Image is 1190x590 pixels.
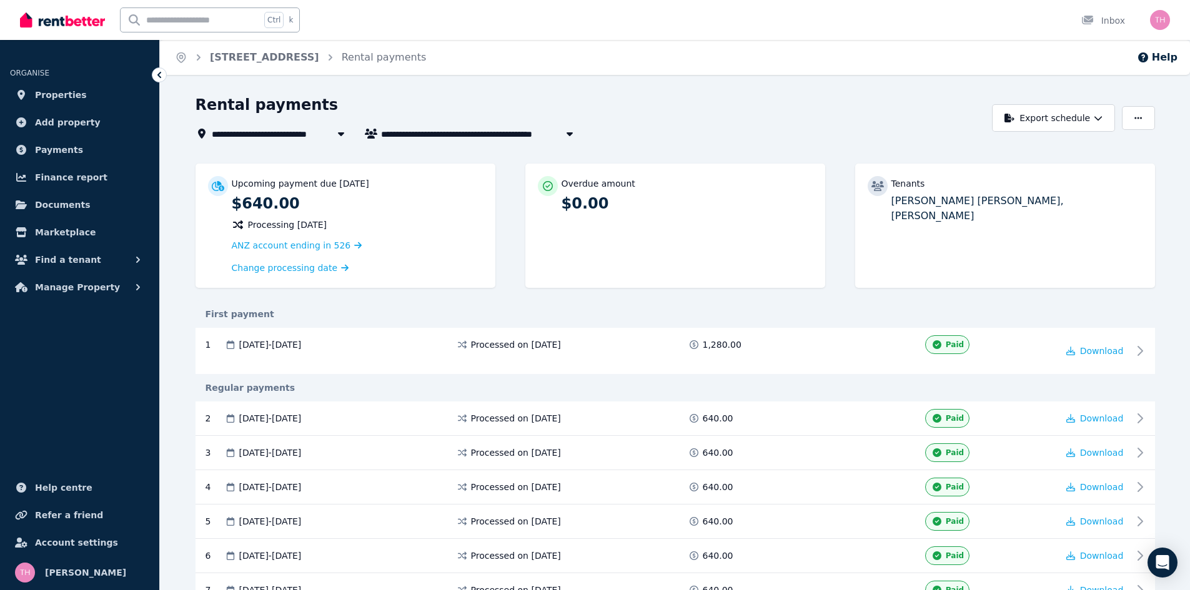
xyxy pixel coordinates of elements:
[35,170,107,185] span: Finance report
[232,177,369,190] p: Upcoming payment due [DATE]
[471,549,561,562] span: Processed on [DATE]
[15,563,35,583] img: Tamara Heald
[992,104,1115,132] button: Export schedule
[1066,515,1124,528] button: Download
[206,443,224,462] div: 3
[210,51,319,63] a: [STREET_ADDRESS]
[239,338,302,351] span: [DATE] - [DATE]
[196,381,1155,394] div: Regular payments
[1137,50,1178,65] button: Help
[239,515,302,528] span: [DATE] - [DATE]
[1148,548,1178,578] div: Open Intercom Messenger
[239,549,302,562] span: [DATE] - [DATE]
[1066,446,1124,459] button: Download
[10,69,49,77] span: ORGANISE
[891,177,925,190] p: Tenants
[1066,549,1124,562] button: Download
[35,280,120,295] span: Manage Property
[206,512,224,531] div: 5
[703,412,733,425] span: 640.00
[10,110,149,135] a: Add property
[891,194,1143,224] p: [PERSON_NAME] [PERSON_NAME], [PERSON_NAME]
[239,412,302,425] span: [DATE] - [DATE]
[1080,482,1124,492] span: Download
[35,252,101,267] span: Find a tenant
[1081,14,1125,27] div: Inbox
[1066,412,1124,425] button: Download
[1080,448,1124,458] span: Download
[946,516,964,526] span: Paid
[471,412,561,425] span: Processed on [DATE]
[35,480,92,495] span: Help centre
[946,413,964,423] span: Paid
[232,240,351,250] span: ANZ account ending in 526
[10,247,149,272] button: Find a tenant
[35,508,103,523] span: Refer a friend
[10,137,149,162] a: Payments
[1080,516,1124,526] span: Download
[703,515,733,528] span: 640.00
[946,448,964,458] span: Paid
[239,446,302,459] span: [DATE] - [DATE]
[10,165,149,190] a: Finance report
[206,478,224,496] div: 4
[471,446,561,459] span: Processed on [DATE]
[289,15,293,25] span: k
[703,446,733,459] span: 640.00
[10,82,149,107] a: Properties
[35,197,91,212] span: Documents
[160,40,441,75] nav: Breadcrumb
[1066,345,1124,357] button: Download
[1066,481,1124,493] button: Download
[10,503,149,528] a: Refer a friend
[35,225,96,240] span: Marketplace
[196,95,339,115] h1: Rental payments
[10,275,149,300] button: Manage Property
[206,546,224,565] div: 6
[10,192,149,217] a: Documents
[10,220,149,245] a: Marketplace
[239,481,302,493] span: [DATE] - [DATE]
[946,551,964,561] span: Paid
[946,482,964,492] span: Paid
[1150,10,1170,30] img: Tamara Heald
[232,262,349,274] a: Change processing date
[1080,413,1124,423] span: Download
[1080,346,1124,356] span: Download
[10,475,149,500] a: Help centre
[35,115,101,130] span: Add property
[471,338,561,351] span: Processed on [DATE]
[562,177,635,190] p: Overdue amount
[946,340,964,350] span: Paid
[232,262,338,274] span: Change processing date
[45,565,126,580] span: [PERSON_NAME]
[206,338,224,351] div: 1
[10,530,149,555] a: Account settings
[232,194,483,214] p: $640.00
[35,142,83,157] span: Payments
[562,194,813,214] p: $0.00
[35,535,118,550] span: Account settings
[206,409,224,428] div: 2
[342,51,427,63] a: Rental payments
[264,12,284,28] span: Ctrl
[471,481,561,493] span: Processed on [DATE]
[248,219,327,231] span: Processing [DATE]
[703,549,733,562] span: 640.00
[703,338,741,351] span: 1,280.00
[20,11,105,29] img: RentBetter
[1080,551,1124,561] span: Download
[703,481,733,493] span: 640.00
[35,87,87,102] span: Properties
[196,308,1155,320] div: First payment
[471,515,561,528] span: Processed on [DATE]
